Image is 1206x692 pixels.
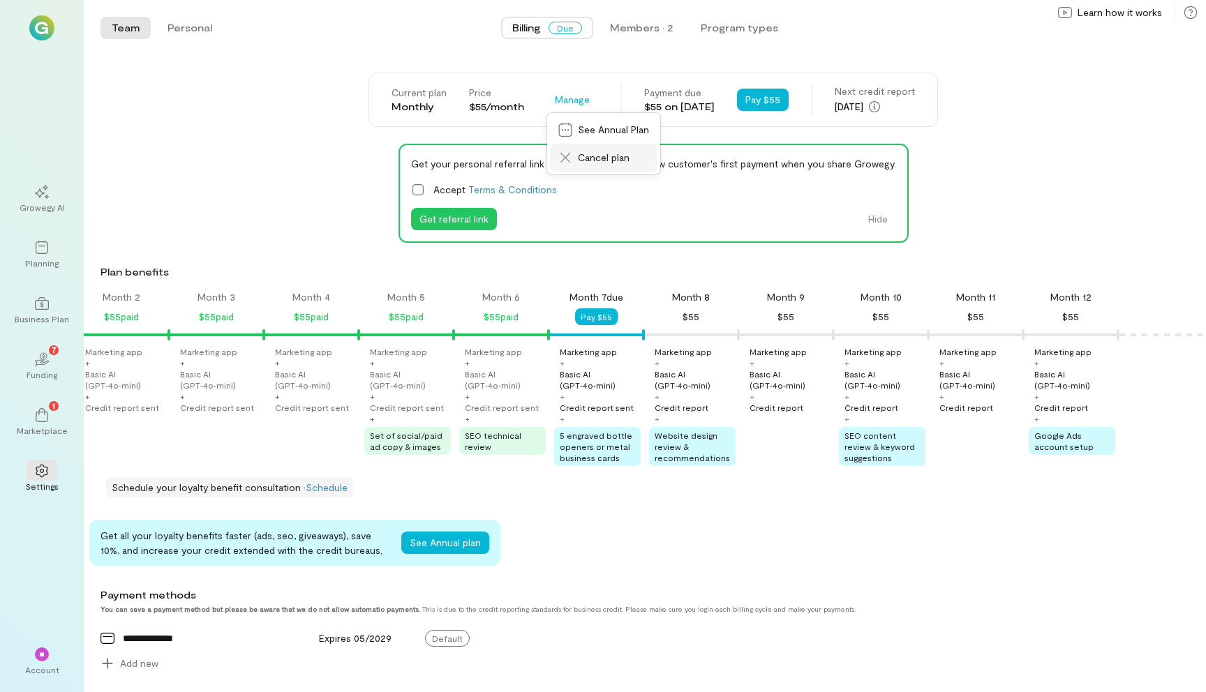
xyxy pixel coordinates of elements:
[737,89,789,111] button: Pay $55
[655,430,730,462] span: Website design review & recommendations
[560,357,565,368] div: +
[425,630,470,647] span: Default
[844,430,915,462] span: SEO content review & keyword suggestions
[610,21,673,35] div: Members · 2
[180,402,254,413] div: Credit report sent
[655,368,736,391] div: Basic AI (GPT‑4o‑mini)
[967,308,984,325] div: $55
[750,357,754,368] div: +
[17,397,67,447] a: Marketplace
[180,357,185,368] div: +
[1034,391,1039,402] div: +
[939,402,993,413] div: Credit report
[306,481,348,493] a: Schedule
[319,632,392,644] span: Expires 05/2029
[939,346,997,357] div: Marketing app
[370,346,427,357] div: Marketing app
[672,290,710,304] div: Month 8
[690,17,789,39] button: Program types
[844,368,925,391] div: Basic AI (GPT‑4o‑mini)
[370,430,442,451] span: Set of social/paid ad copy & images
[861,290,902,304] div: Month 10
[750,346,807,357] div: Marketing app
[683,308,699,325] div: $55
[1050,290,1092,304] div: Month 12
[156,17,223,39] button: Personal
[411,208,497,230] button: Get referral link
[100,265,1200,279] div: Plan benefits
[655,357,660,368] div: +
[569,290,623,304] div: Month 7 due
[512,21,540,35] span: Billing
[103,290,140,304] div: Month 2
[844,346,902,357] div: Marketing app
[560,391,565,402] div: +
[469,86,524,100] div: Price
[550,144,657,172] a: Cancel plan
[655,402,708,413] div: Credit report
[1062,308,1079,325] div: $55
[1034,368,1115,391] div: Basic AI (GPT‑4o‑mini)
[578,151,630,165] span: Cancel plan
[939,368,1020,391] div: Basic AI (GPT‑4o‑mini)
[275,346,332,357] div: Marketing app
[872,308,889,325] div: $55
[939,357,944,368] div: +
[180,368,261,391] div: Basic AI (GPT‑4o‑mini)
[27,369,57,380] div: Funding
[17,453,67,503] a: Settings
[549,22,582,34] span: Due
[100,605,420,613] strong: You can save a payment method but please be aware that we do not allow automatic payments.
[392,100,447,114] div: Monthly
[25,664,59,675] div: Account
[939,391,944,402] div: +
[750,402,803,413] div: Credit report
[644,86,715,100] div: Payment due
[560,413,565,424] div: +
[956,290,995,304] div: Month 11
[1034,357,1039,368] div: +
[15,313,69,324] div: Business Plan
[644,100,715,114] div: $55 on [DATE]
[560,430,632,462] span: 5 engraved bottle openers or metal business cards
[546,89,598,111] button: Manage
[17,285,67,336] a: Business Plan
[835,98,915,115] div: [DATE]
[844,413,849,424] div: +
[20,202,65,213] div: Growegy AI
[392,86,447,100] div: Current plan
[17,230,67,280] a: Planning
[85,368,166,391] div: Basic AI (GPT‑4o‑mini)
[180,391,185,402] div: +
[482,290,520,304] div: Month 6
[52,343,57,356] span: 7
[292,290,330,304] div: Month 4
[1034,413,1039,424] div: +
[85,402,159,413] div: Credit report sent
[1034,346,1092,357] div: Marketing app
[100,588,1090,602] div: Payment methods
[844,402,898,413] div: Credit report
[370,402,444,413] div: Credit report sent
[411,156,896,171] div: Get your personal referral link and earn 10% on each new customer's first payment when you share ...
[750,391,754,402] div: +
[465,391,470,402] div: +
[52,399,55,412] span: 1
[100,17,151,39] button: Team
[275,368,356,391] div: Basic AI (GPT‑4o‑mini)
[1078,6,1162,20] span: Learn how it works
[655,413,660,424] div: +
[198,290,235,304] div: Month 3
[370,413,375,424] div: +
[560,346,617,357] div: Marketing app
[387,290,425,304] div: Month 5
[844,357,849,368] div: +
[370,357,375,368] div: +
[180,346,237,357] div: Marketing app
[465,357,470,368] div: +
[465,368,546,391] div: Basic AI (GPT‑4o‑mini)
[85,357,90,368] div: +
[120,656,158,670] span: Add new
[555,93,590,107] span: Manage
